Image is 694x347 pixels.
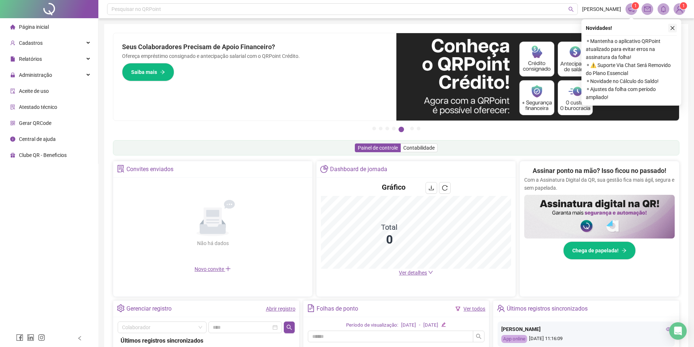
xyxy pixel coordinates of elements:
[428,185,434,191] span: download
[27,334,34,341] span: linkedin
[572,247,619,255] span: Chega de papelada!
[126,163,173,176] div: Convites enviados
[410,127,414,130] button: 6
[670,25,675,31] span: close
[195,266,231,272] span: Novo convite
[10,88,15,94] span: audit
[346,322,398,329] div: Período de visualização:
[417,127,420,130] button: 7
[131,68,157,76] span: Saiba mais
[586,24,612,32] span: Novidades !
[507,303,588,315] div: Últimos registros sincronizados
[401,322,416,329] div: [DATE]
[122,42,388,52] h2: Seus Colaboradores Precisam de Apoio Financeiro?
[632,2,639,9] sup: 1
[501,325,671,333] div: [PERSON_NAME]
[628,6,635,12] span: notification
[179,239,246,247] div: Não há dados
[385,127,389,130] button: 3
[122,52,388,60] p: Ofereça empréstimo consignado e antecipação salarial com o QRPoint Crédito.
[10,72,15,78] span: lock
[379,127,383,130] button: 2
[442,185,448,191] span: reload
[372,127,376,130] button: 1
[117,165,125,173] span: solution
[455,306,460,311] span: filter
[399,270,433,276] a: Ver detalhes down
[586,37,677,61] span: ⚬ Mantenha o aplicativo QRPoint atualizado para evitar erros na assinatura da folha!
[266,306,295,312] a: Abrir registro
[392,127,396,130] button: 4
[568,7,574,12] span: search
[419,322,420,329] div: -
[463,306,485,312] a: Ver todos
[403,145,435,151] span: Contabilidade
[19,120,51,126] span: Gerar QRCode
[77,336,82,341] span: left
[286,324,292,330] span: search
[501,335,527,343] div: App online
[19,56,42,62] span: Relatórios
[382,182,405,192] h4: Gráfico
[399,270,427,276] span: Ver detalhes
[524,176,675,192] p: Com a Assinatura Digital da QR, sua gestão fica mais ágil, segura e sem papelada.
[121,336,292,345] div: Últimos registros sincronizados
[501,335,671,343] div: [DATE] 11:16:09
[644,6,651,12] span: mail
[10,153,15,158] span: gift
[682,3,685,8] span: 1
[19,72,52,78] span: Administração
[586,61,677,77] span: ⚬ ⚠️ Suporte Via Chat Será Removido do Plano Essencial
[582,5,621,13] span: [PERSON_NAME]
[10,56,15,62] span: file
[307,304,315,312] span: file-text
[680,2,687,9] sup: Atualize o seu contato no menu Meus Dados
[19,136,56,142] span: Central de ajuda
[524,195,675,238] img: banner%2F02c71560-61a6-44d4-94b9-c8ab97240462.png
[19,152,67,158] span: Clube QR - Beneficios
[634,3,637,8] span: 1
[19,40,43,46] span: Cadastros
[622,248,627,253] span: arrow-right
[38,334,45,341] span: instagram
[10,40,15,46] span: user-add
[533,166,666,176] h2: Assinar ponto na mão? Isso ficou no passado!
[586,77,677,85] span: ⚬ Novidade no Cálculo do Saldo!
[399,127,404,132] button: 5
[476,334,482,339] span: search
[497,304,505,312] span: team
[586,85,677,101] span: ⚬ Ajustes da folha com período ampliado!
[317,303,358,315] div: Folhas de ponto
[666,327,671,332] span: eye
[10,137,15,142] span: info-circle
[423,322,438,329] div: [DATE]
[320,165,328,173] span: pie-chart
[16,334,23,341] span: facebook
[19,24,49,30] span: Página inicial
[660,6,667,12] span: bell
[330,163,387,176] div: Dashboard de jornada
[160,70,165,75] span: arrow-right
[396,33,679,121] img: banner%2F11e687cd-1386-4cbd-b13b-7bd81425532d.png
[10,121,15,126] span: qrcode
[19,104,57,110] span: Atestado técnico
[117,304,125,312] span: setting
[10,105,15,110] span: solution
[674,4,685,15] img: 53429
[428,270,433,275] span: down
[669,322,687,340] div: Open Intercom Messenger
[225,266,231,272] span: plus
[358,145,398,151] span: Painel de controle
[126,303,172,315] div: Gerenciar registro
[563,241,636,260] button: Chega de papelada!
[122,63,174,81] button: Saiba mais
[441,322,446,327] span: edit
[19,88,49,94] span: Aceite de uso
[10,24,15,29] span: home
